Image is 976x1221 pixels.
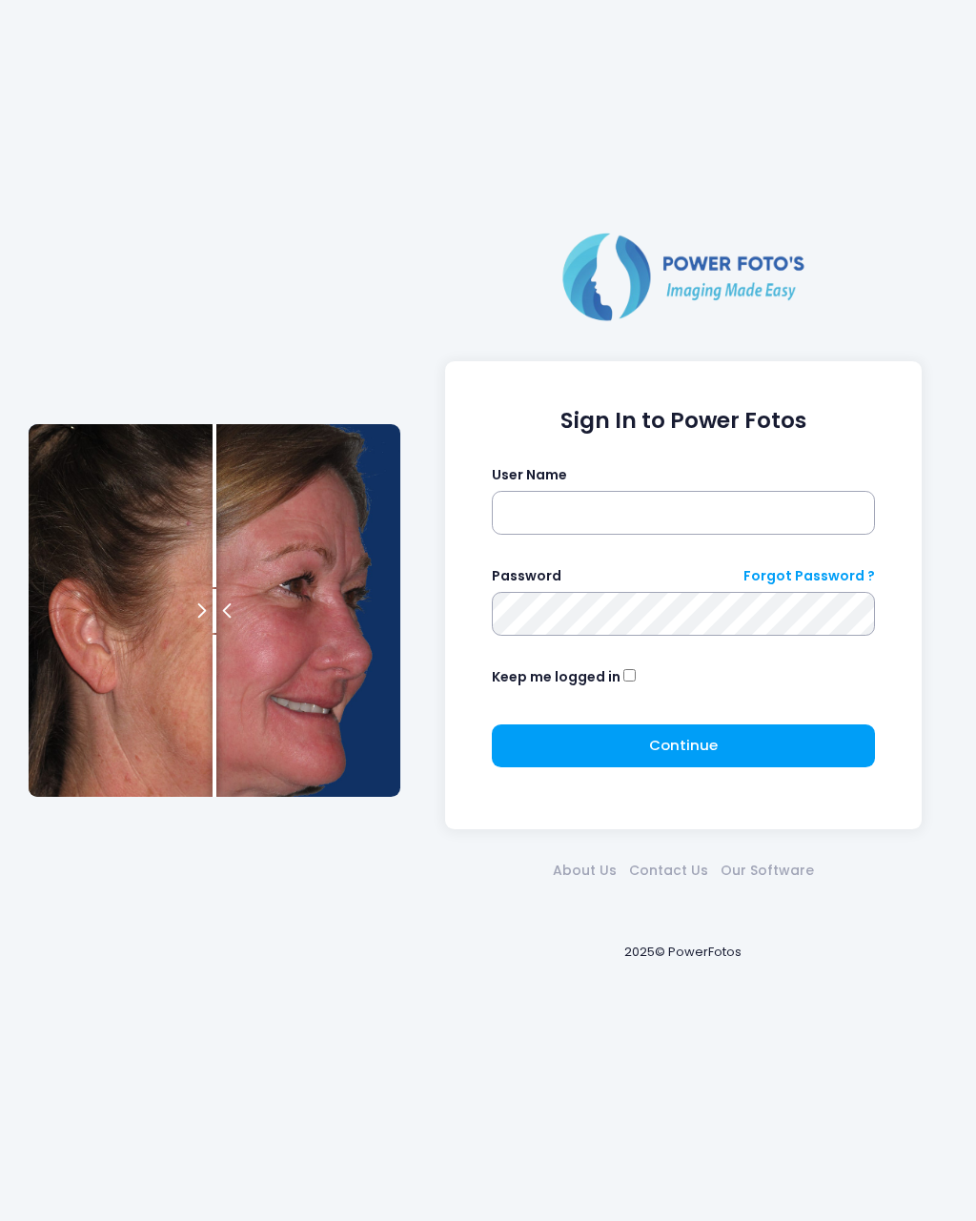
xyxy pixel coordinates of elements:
[714,861,820,881] a: Our Software
[743,566,875,586] a: Forgot Password ?
[492,724,876,768] button: Continue
[555,229,812,324] img: Logo
[546,861,622,881] a: About Us
[492,667,620,687] label: Keep me logged in
[419,911,947,992] div: 2025© PowerFotos
[649,735,718,755] span: Continue
[492,566,561,586] label: Password
[492,408,876,435] h1: Sign In to Power Fotos
[492,465,567,485] label: User Name
[622,861,714,881] a: Contact Us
